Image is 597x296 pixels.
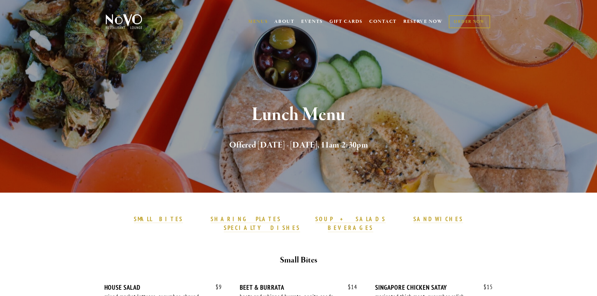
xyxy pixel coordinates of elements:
a: ORDER NOW [449,15,490,28]
a: SHARING PLATES [211,215,281,223]
a: SANDWICHES [413,215,463,223]
a: EVENTS [301,18,323,25]
strong: SHARING PLATES [211,215,281,223]
a: GIFT CARDS [329,16,363,28]
span: 9 [209,283,222,291]
a: SPECIALTY DISHES [224,224,300,232]
a: SMALL BITES [134,215,183,223]
div: BEET & BURRATA [240,283,357,291]
a: RESERVE NOW [403,16,443,28]
strong: SMALL BITES [134,215,183,223]
span: $ [216,283,219,291]
a: CONTACT [369,16,397,28]
span: $ [348,283,351,291]
strong: Small Bites [280,255,317,266]
div: HOUSE SALAD [104,283,222,291]
a: SOUP + SALADS [315,215,385,223]
span: 14 [342,283,357,291]
a: BEVERAGES [328,224,374,232]
span: 15 [477,283,493,291]
span: $ [484,283,487,291]
h1: Lunch Menu [116,105,481,125]
img: Novo Restaurant &amp; Lounge [104,14,144,29]
div: SINGAPORE CHICKEN SATAY [375,283,493,291]
h2: Offered [DATE] - [DATE], 11am-2:30pm [116,139,481,152]
strong: SOUP + SALADS [315,215,385,223]
a: MENUS [248,18,268,25]
strong: SANDWICHES [413,215,463,223]
a: ABOUT [274,18,295,25]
